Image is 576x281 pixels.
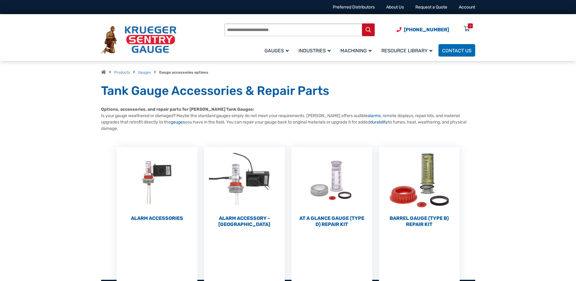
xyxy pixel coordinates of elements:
[291,147,372,214] img: At a Glance Gauge (Type D) Repair Kit
[101,83,475,99] h1: Tank Gauge Accessories & Repair Parts
[370,120,388,125] a: durability
[117,147,197,214] img: Alarm Accessories
[415,5,447,10] a: Request a Quote
[381,48,432,54] span: Resource Library
[379,147,460,214] img: Barrel Gauge (Type B) Repair Kit
[204,147,285,227] a: Visit product category Alarm Accessory - DC
[404,27,449,33] span: [PHONE_NUMBER]
[337,43,378,57] a: Machining
[261,43,295,57] a: Gauges
[291,147,372,227] a: Visit product category At a Glance Gauge (Type D) Repair Kit
[442,48,472,54] span: Contact Us
[138,70,151,75] a: Gauges
[469,23,471,28] div: 0
[204,215,285,227] h2: Alarm Accessory - [GEOGRAPHIC_DATA]
[264,48,289,54] span: Gauges
[101,107,254,112] strong: Options, accessories, and repair parts for [PERSON_NAME] Tank Gauges:
[101,26,176,54] img: Krueger Sentry Gauge
[386,5,404,10] a: About Us
[159,70,208,75] strong: Gauge accessories options
[378,43,438,57] a: Resource Library
[117,147,197,221] a: Visit product category Alarm Accessories
[298,48,331,54] span: Industries
[459,5,475,10] a: Account
[333,5,375,10] a: Preferred Distributors
[340,48,372,54] span: Machining
[117,215,197,221] h2: Alarm Accessories
[379,215,460,227] h2: Barrel Gauge (Type B) Repair Kit
[204,147,285,214] img: Alarm Accessory - DC
[114,70,130,75] a: Products
[291,215,372,227] h2: At a Glance Gauge (Type D) Repair Kit
[101,106,475,132] p: Is your gauge weathered or damaged? Maybe the standard gauges simply do not meet your requirement...
[379,147,460,227] a: Visit product category Barrel Gauge (Type B) Repair Kit
[397,26,449,33] a: Phone Number (920) 434-8860
[295,43,337,57] a: Industries
[438,44,475,57] a: Contact Us
[368,113,381,118] a: alarms
[171,120,185,125] a: gauges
